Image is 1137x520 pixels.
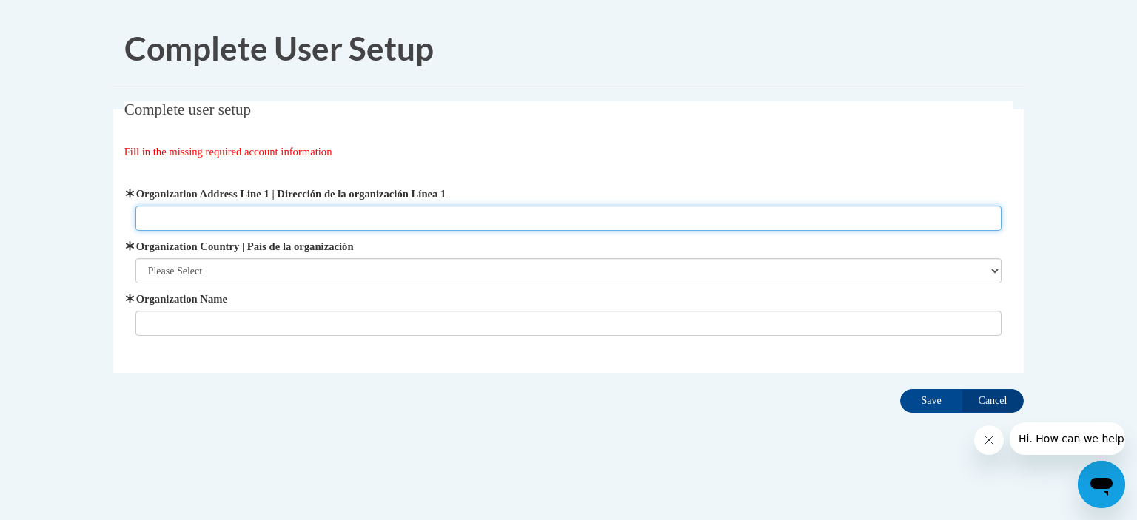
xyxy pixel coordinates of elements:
[135,291,1002,307] label: Organization Name
[974,425,1004,455] iframe: Close message
[135,206,1002,231] input: Metadata input
[135,238,1002,254] label: Organization Country | País de la organización
[135,311,1002,336] input: Metadata input
[900,389,962,413] input: Save
[135,186,1002,202] label: Organization Address Line 1 | Dirección de la organización Línea 1
[1010,422,1125,455] iframe: Message from company
[962,389,1024,413] input: Cancel
[124,101,251,118] span: Complete user setup
[124,146,332,158] span: Fill in the missing required account information
[124,29,434,67] span: Complete User Setup
[1078,461,1125,508] iframe: Button to launch messaging window
[9,10,120,22] span: Hi. How can we help?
